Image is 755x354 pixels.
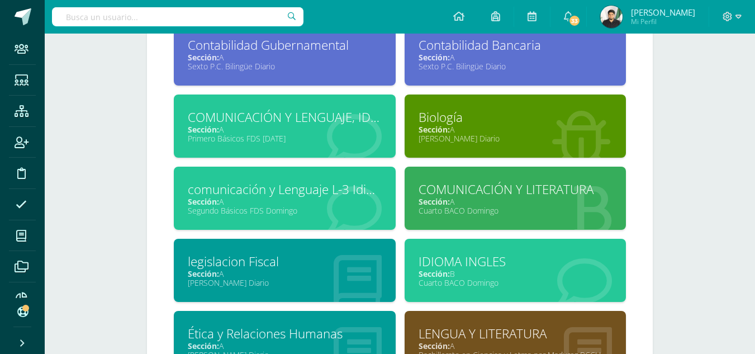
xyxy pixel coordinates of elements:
span: 33 [568,15,581,27]
div: A [188,268,382,279]
div: Cuarto BACO Domingo [419,205,612,216]
div: A [188,52,382,63]
div: Segundo Básicos FDS Domingo [188,205,382,216]
div: comunicación y Lenguaje L-3 Idioma Extranjero [188,181,382,198]
div: A [419,341,612,351]
a: IDIOMA INGLESSección:BCuarto BACO Domingo [405,239,626,302]
span: [PERSON_NAME] [631,7,695,18]
span: Mi Perfil [631,17,695,26]
div: legislacion Fiscal [188,253,382,270]
div: B [419,268,612,279]
div: COMUNICACIÓN Y LITERATURA [419,181,612,198]
div: Sexto P.C. Bilingüe Diario [419,61,612,72]
div: A [188,124,382,135]
div: A [419,124,612,135]
a: COMUNICACIÓN Y LENGUAJE, IDIOMA EXTRANJEROSección:APrimero Básicos FDS [DATE] [174,95,396,158]
div: Contabilidad Gubernamental [188,36,382,54]
div: COMUNICACIÓN Y LENGUAJE, IDIOMA EXTRANJERO [188,108,382,126]
div: Biología [419,108,612,126]
a: COMUNICACIÓN Y LITERATURASección:ACuarto BACO Domingo [405,167,626,230]
a: comunicación y Lenguaje L-3 Idioma ExtranjeroSección:ASegundo Básicos FDS Domingo [174,167,396,230]
div: A [188,341,382,351]
a: BiologíaSección:A[PERSON_NAME] Diario [405,95,626,158]
span: Sección: [188,124,219,135]
div: Contabilidad Bancaria [419,36,612,54]
span: Sección: [419,268,450,279]
span: Sección: [188,268,219,279]
img: 333b0b311e30b8d47132d334b2cfd205.png [600,6,623,28]
div: LENGUA Y LITERATURA [419,325,612,342]
div: [PERSON_NAME] Diario [188,277,382,288]
div: A [419,52,612,63]
span: Sección: [419,52,450,63]
div: Ética y Relaciones Humanas [188,325,382,342]
a: legislacion FiscalSección:A[PERSON_NAME] Diario [174,239,396,302]
div: Sexto P.C. Bilingüe Diario [188,61,382,72]
div: Cuarto BACO Domingo [419,277,612,288]
div: IDIOMA INGLES [419,253,612,270]
a: Contabilidad BancariaSección:ASexto P.C. Bilingüe Diario [405,22,626,86]
input: Busca un usuario... [52,7,303,26]
span: Sección: [188,341,219,351]
div: [PERSON_NAME] Diario [419,133,612,144]
span: Sección: [419,196,450,207]
div: Primero Básicos FDS [DATE] [188,133,382,144]
span: Sección: [419,124,450,135]
a: Contabilidad GubernamentalSección:ASexto P.C. Bilingüe Diario [174,22,396,86]
span: Sección: [419,341,450,351]
div: A [419,196,612,207]
span: Sección: [188,52,219,63]
span: Sección: [188,196,219,207]
div: A [188,196,382,207]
